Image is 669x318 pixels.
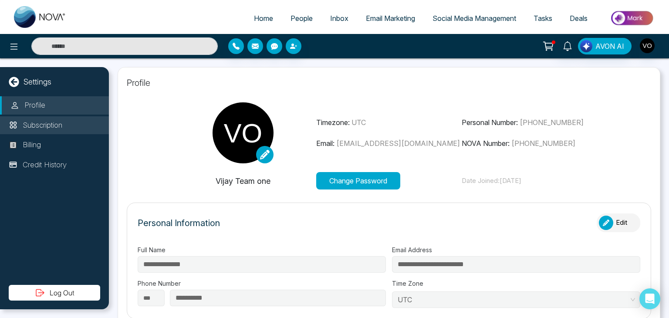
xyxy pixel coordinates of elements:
[336,139,460,148] span: [EMAIL_ADDRESS][DOMAIN_NAME]
[432,14,516,23] span: Social Media Management
[24,76,51,88] p: Settings
[398,293,635,306] span: UTC
[316,138,462,149] p: Email:
[534,14,552,23] span: Tasks
[357,10,424,27] a: Email Marketing
[462,117,608,128] p: Personal Number:
[23,139,41,151] p: Billing
[291,14,313,23] span: People
[316,117,462,128] p: Timezone:
[525,10,561,27] a: Tasks
[254,14,273,23] span: Home
[24,100,45,111] p: Profile
[424,10,525,27] a: Social Media Management
[640,38,655,53] img: User Avatar
[170,175,316,187] p: Vijay Team one
[595,41,624,51] span: AVON AI
[330,14,348,23] span: Inbox
[138,217,220,230] p: Personal Information
[520,118,584,127] span: [PHONE_NUMBER]
[392,279,640,288] label: Time Zone
[138,245,386,254] label: Full Name
[351,118,366,127] span: UTC
[511,139,575,148] span: [PHONE_NUMBER]
[462,176,608,186] p: Date Joined: [DATE]
[601,8,664,28] img: Market-place.gif
[23,159,67,171] p: Credit History
[23,120,62,131] p: Subscription
[580,40,592,52] img: Lead Flow
[127,76,651,89] p: Profile
[9,285,100,301] button: Log Out
[392,245,640,254] label: Email Address
[282,10,321,27] a: People
[316,172,400,189] button: Change Password
[462,138,608,149] p: NOVA Number:
[570,14,588,23] span: Deals
[578,38,632,54] button: AVON AI
[245,10,282,27] a: Home
[639,288,660,309] div: Open Intercom Messenger
[366,14,415,23] span: Email Marketing
[138,279,386,288] label: Phone Number
[561,10,596,27] a: Deals
[597,213,640,232] button: Edit
[14,6,66,28] img: Nova CRM Logo
[321,10,357,27] a: Inbox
